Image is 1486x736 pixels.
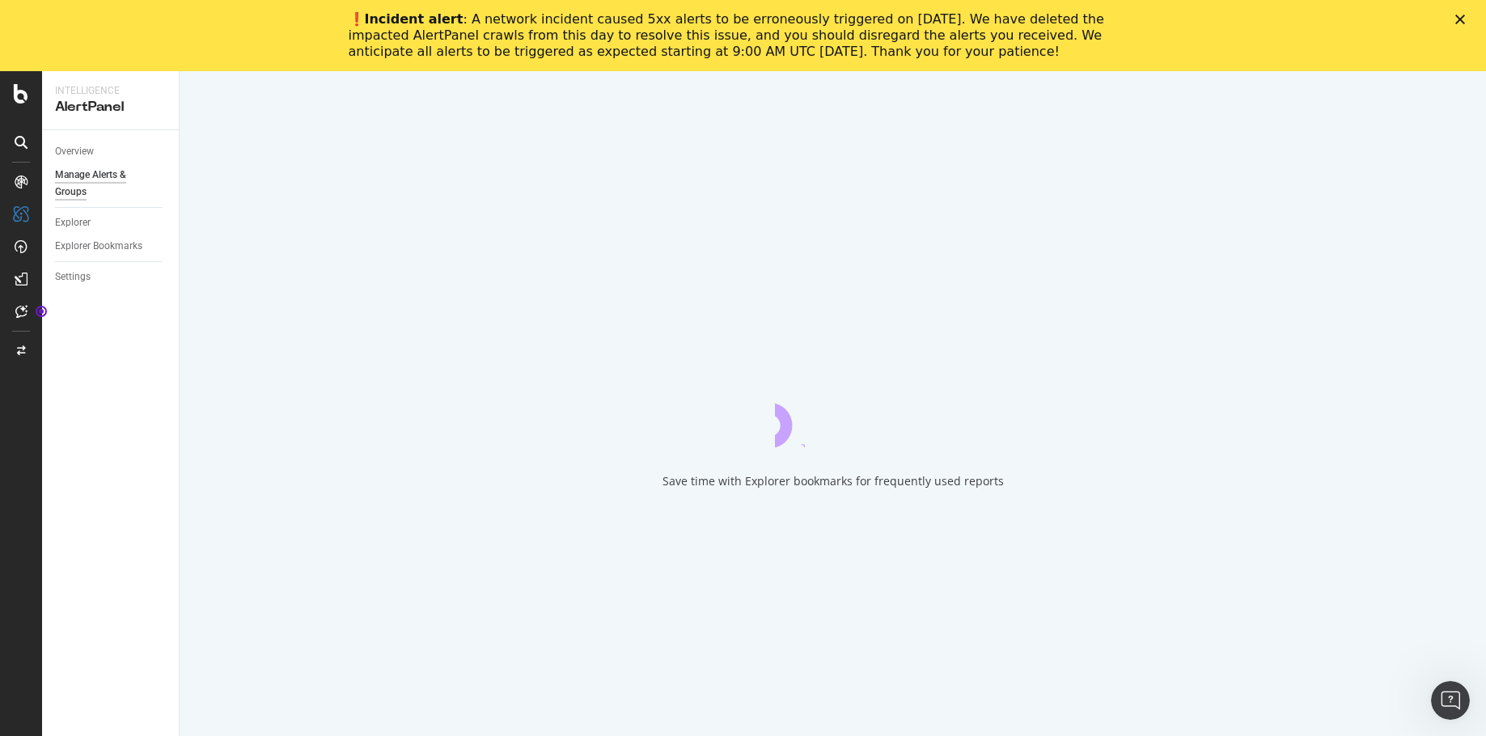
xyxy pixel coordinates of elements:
[663,473,1004,489] div: Save time with Explorer bookmarks for frequently used reports
[775,389,891,447] div: animation
[55,269,167,286] a: Settings
[55,238,142,255] div: Explorer Bookmarks
[34,304,49,319] div: Tooltip anchor
[365,11,464,27] b: Incident alert
[55,214,167,231] a: Explorer
[55,269,91,286] div: Settings
[349,11,1112,60] div: ❗️ : A network incident caused 5xx alerts to be erroneously triggered on [DATE]. We have deleted ...
[55,167,167,201] a: Manage Alerts & Groups
[55,143,167,160] a: Overview
[1431,681,1470,720] iframe: Intercom live chat
[1455,15,1471,24] div: Close
[55,84,166,98] div: Intelligence
[55,238,167,255] a: Explorer Bookmarks
[55,167,152,201] div: Manage Alerts & Groups
[55,98,166,116] div: AlertPanel
[55,143,94,160] div: Overview
[55,214,91,231] div: Explorer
